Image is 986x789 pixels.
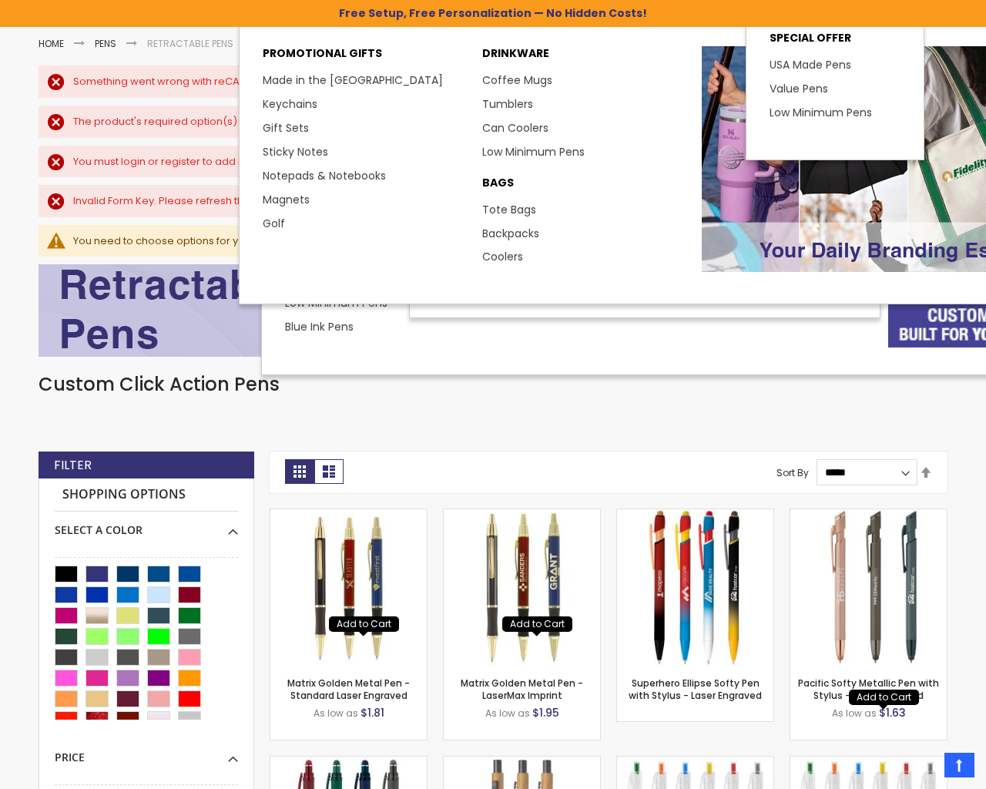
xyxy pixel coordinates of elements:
[263,144,328,159] a: Sticky Notes
[263,216,285,231] a: Golf
[285,295,387,311] a: Low Minimum Pens
[314,707,358,720] span: As low as
[73,194,932,208] div: Invalid Form Key. Please refresh the page.
[444,509,600,666] img: Matrix Golden Metal Pen - LaserMax Imprint
[287,677,410,702] a: Matrix Golden Metal Pen - Standard Laser Engraved
[790,756,947,769] a: Aqua Clear - Eco Recycled PET Plastic Pen - Single Color Imprint
[263,192,310,207] a: Magnets
[39,37,64,50] a: Home
[485,707,530,720] span: As low as
[482,226,539,241] a: Backpacks
[95,37,116,50] a: Pens
[285,319,354,334] a: Blue Ink Pens
[73,155,932,169] div: You must login or register to add items to your wishlist.
[55,739,238,765] div: Price
[55,512,238,538] div: Select A Color
[263,168,386,183] a: Notepads & Notebooks
[532,705,559,720] span: $1.95
[39,264,947,357] img: Retractable Pens
[832,707,877,720] span: As low as
[510,618,565,630] div: Add to Cart
[770,105,872,120] a: Low Minimum Pens
[270,756,427,769] a: Phoenix Softy Monochrome Pen - Laser Engraved
[776,465,809,478] label: Sort By
[461,677,583,702] a: Matrix Golden Metal Pen - LaserMax Imprint
[857,691,911,703] div: Add to Cart
[482,120,548,136] a: Can Coolers
[879,705,906,720] span: $1.63
[263,120,309,136] a: Gift Sets
[770,81,828,96] a: Value Pens
[482,144,585,159] a: Low Minimum Pens
[770,31,900,53] p: SPECIAL OFFER
[617,509,773,522] a: Superhero Ellipse Softy Pen with Stylus - Laser Engraved
[270,509,427,522] a: Matrix Golden Metal Pen - Standard Laser Engraved
[73,234,932,248] div: You need to choose options for your item.
[444,509,600,522] a: Matrix Golden Metal Pen - LaserMax Imprint
[55,478,238,512] strong: Shopping Options
[285,459,314,484] strong: Grid
[482,72,552,88] a: Coffee Mugs
[54,457,92,474] strong: Filter
[73,75,932,89] div: Something went wrong with reCAPTCHA. Please contact the store owner.
[482,202,536,217] a: Tote Bags
[790,509,947,666] img: Pacific Softy Metallic Pen with Stylus - Laser Engraved
[263,96,317,112] a: Keychains
[39,372,947,397] h1: Custom Click Action Pens
[629,677,762,702] a: Superhero Ellipse Softy Pen with Stylus - Laser Engraved
[337,618,391,630] div: Add to Cart
[263,72,443,88] a: Made in the [GEOGRAPHIC_DATA]
[263,46,467,69] p: Promotional Gifts
[147,37,233,50] strong: Retractable Pens
[270,509,427,666] img: Matrix Golden Metal Pen - Standard Laser Engraved
[944,753,974,777] a: Top
[617,509,773,666] img: Superhero Ellipse Softy Pen with Stylus - Laser Engraved
[482,249,523,264] a: Coolers
[482,176,686,198] a: BAGS
[482,46,686,69] a: DRINKWARE
[482,96,533,112] a: Tumblers
[361,705,384,720] span: $1.81
[444,756,600,769] a: Personalized Bambowie Bamboo Pen
[770,57,851,72] a: USA Made Pens
[798,677,939,702] a: Pacific Softy Metallic Pen with Stylus - Laser Engraved
[73,115,932,129] div: The product's required option(s) weren't entered. Make sure the options are entered and try again.
[790,509,947,522] a: Pacific Softy Metallic Pen with Stylus - Laser Engraved
[617,756,773,769] a: Aqua Clear - Eco Recycled PET Plastic Pen - ColorJet Imprint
